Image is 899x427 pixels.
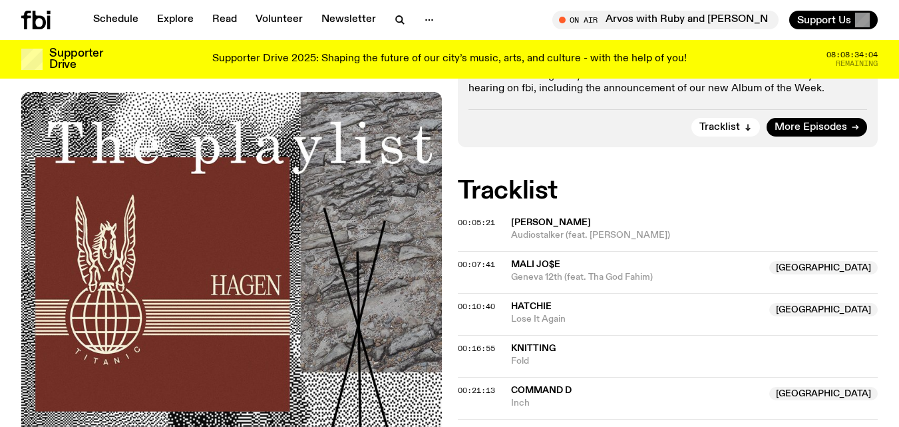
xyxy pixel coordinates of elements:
span: Inch [511,397,762,410]
button: 00:10:40 [458,303,495,310]
span: Audiostalker (feat. [PERSON_NAME]) [511,229,878,242]
a: Volunteer [248,11,311,29]
button: Tracklist [691,118,760,137]
span: 00:16:55 [458,343,495,354]
span: Remaining [836,60,878,67]
span: Lose It Again [511,313,762,326]
span: Command D [511,386,572,395]
p: Our Music Team gives you a first listen to all the best new releases that you'll be hearing on fb... [468,70,868,95]
h3: Supporter Drive [49,48,102,71]
a: Newsletter [313,11,384,29]
span: MALI JO$E [511,260,560,269]
span: [PERSON_NAME] [511,218,591,227]
a: More Episodes [767,118,867,137]
span: Fold [511,355,878,368]
a: Schedule [85,11,146,29]
button: 00:16:55 [458,345,495,352]
span: Support Us [797,14,851,26]
span: 08:08:34:04 [826,51,878,59]
span: 00:05:21 [458,217,495,228]
span: Geneva 12th (feat. Tha God Fahim) [511,271,762,284]
a: Explore [149,11,202,29]
span: 00:10:40 [458,301,495,312]
span: [GEOGRAPHIC_DATA] [769,261,878,274]
span: knitting [511,344,556,353]
span: 00:21:13 [458,385,495,396]
p: Supporter Drive 2025: Shaping the future of our city’s music, arts, and culture - with the help o... [212,53,687,65]
h2: Tracklist [458,179,878,203]
span: 00:07:41 [458,259,495,270]
button: On AirArvos with Ruby and [PERSON_NAME] [552,11,779,29]
span: More Episodes [775,122,847,132]
button: 00:21:13 [458,387,495,394]
span: [GEOGRAPHIC_DATA] [769,303,878,316]
button: 00:07:41 [458,261,495,268]
span: Tracklist [699,122,740,132]
button: Support Us [789,11,878,29]
span: Hatchie [511,302,552,311]
a: Read [204,11,245,29]
span: [GEOGRAPHIC_DATA] [769,387,878,400]
button: 00:05:21 [458,219,495,226]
